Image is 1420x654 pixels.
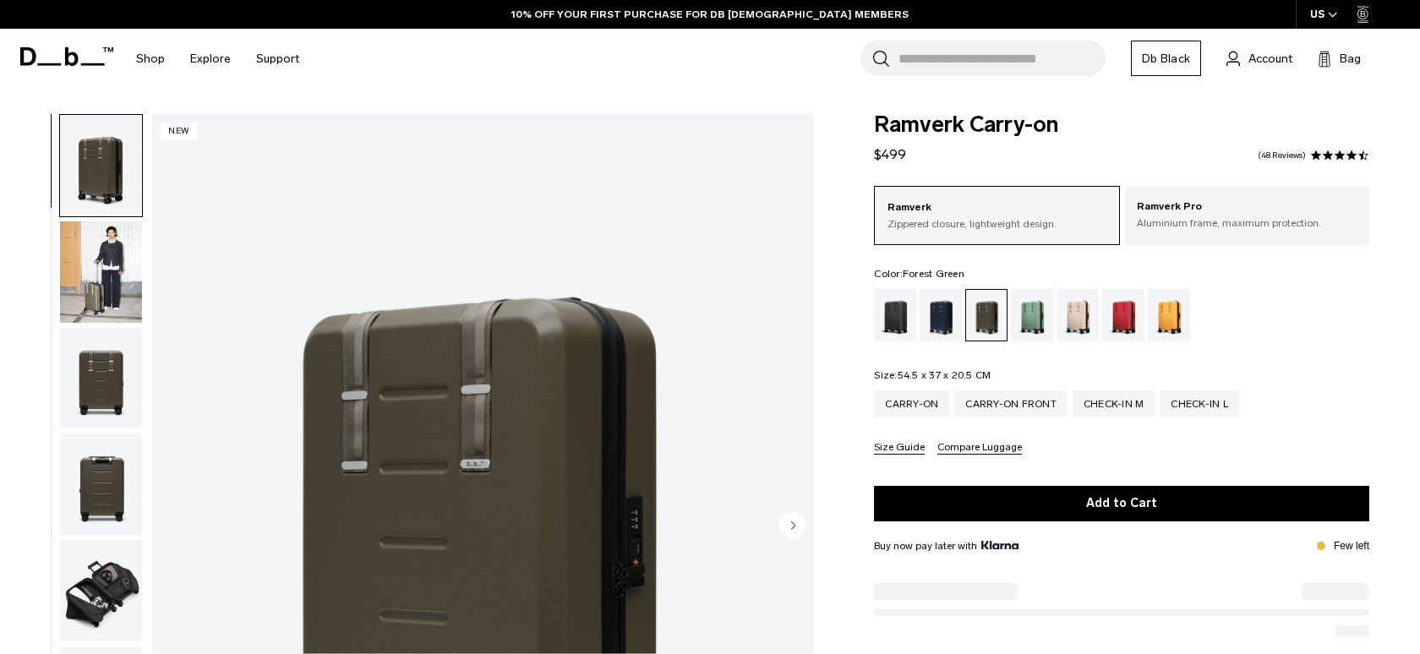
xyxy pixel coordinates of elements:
[1137,199,1357,215] p: Ramverk Pro
[161,123,197,140] p: New
[59,327,143,430] button: Ramverk Carry-on Forest Green
[1318,48,1361,68] button: Bag
[1057,289,1099,341] a: Fogbow Beige
[874,442,925,455] button: Size Guide
[954,390,1068,417] a: Carry-on Front
[1131,41,1201,76] a: Db Black
[60,221,142,323] img: Ramverk Carry-on Forest Green
[190,29,231,89] a: Explore
[60,433,142,535] img: Ramverk Carry-on Forest Green
[123,29,312,89] nav: Main Navigation
[59,433,143,536] button: Ramverk Carry-on Forest Green
[874,370,991,380] legend: Size:
[874,538,1018,553] span: Buy now pay later with
[1137,215,1357,231] p: Aluminium frame, maximum protection.
[898,369,991,381] span: 54.5 x 37 x 20.5 CM
[1124,186,1369,243] a: Ramverk Pro Aluminium frame, maximum protection.
[981,541,1018,549] img: {"height" => 20, "alt" => "Klarna"}
[903,268,964,280] span: Forest Green
[1160,390,1239,417] a: Check-in L
[136,29,165,89] a: Shop
[920,289,962,341] a: Blue Hour
[60,328,142,429] img: Ramverk Carry-on Forest Green
[1334,538,1369,553] p: Few left
[1340,50,1361,68] span: Bag
[59,221,143,324] button: Ramverk Carry-on Forest Green
[1248,50,1292,68] span: Account
[1148,289,1190,341] a: Parhelion Orange
[937,442,1022,455] button: Compare Luggage
[1258,151,1306,160] a: 48 reviews
[874,146,906,162] span: $499
[887,216,1106,232] p: Zippered closure, lightweight design.
[1073,390,1155,417] a: Check-in M
[60,115,142,216] img: Ramverk Carry-on Forest Green
[256,29,299,89] a: Support
[59,539,143,642] button: Ramverk Carry-on Forest Green
[1226,48,1292,68] a: Account
[874,289,916,341] a: Black Out
[965,289,1008,341] a: Forest Green
[1011,289,1053,341] a: Green Ray
[1102,289,1144,341] a: Sprite Lightning Red
[874,486,1369,521] button: Add to Cart
[59,114,143,217] button: Ramverk Carry-on Forest Green
[60,540,142,641] img: Ramverk Carry-on Forest Green
[511,7,909,22] a: 10% OFF YOUR FIRST PURCHASE FOR DB [DEMOGRAPHIC_DATA] MEMBERS
[874,269,964,279] legend: Color:
[874,390,949,417] a: Carry-on
[887,199,1106,216] p: Ramverk
[780,513,806,542] button: Next slide
[874,114,1369,136] span: Ramverk Carry-on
